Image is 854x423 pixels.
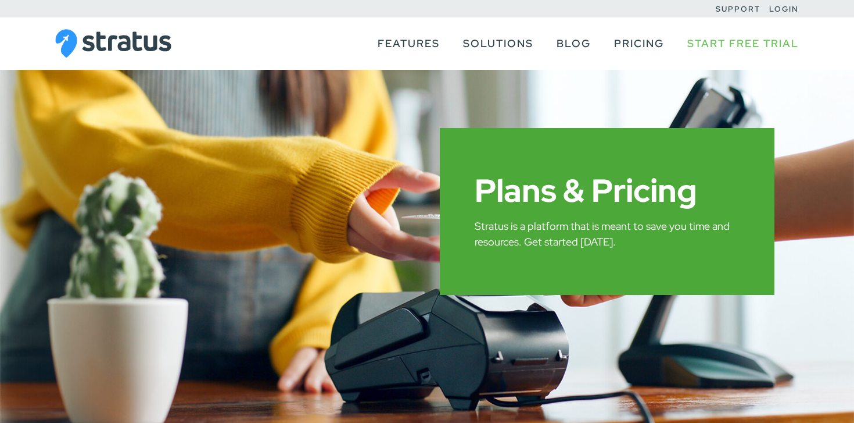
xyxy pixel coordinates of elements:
[55,29,171,58] img: Stratus
[557,33,591,55] a: Blog
[378,33,440,55] a: Features
[614,33,664,55] a: Pricing
[475,218,740,250] p: Stratus is a platform that is meant to save you time and resources. Get started [DATE].
[366,17,799,70] nav: Primary
[463,33,533,55] a: Solutions
[716,4,760,14] a: Support
[687,33,799,55] a: Start Free Trial
[475,175,740,207] h1: Plans & Pricing
[769,4,799,14] a: Login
